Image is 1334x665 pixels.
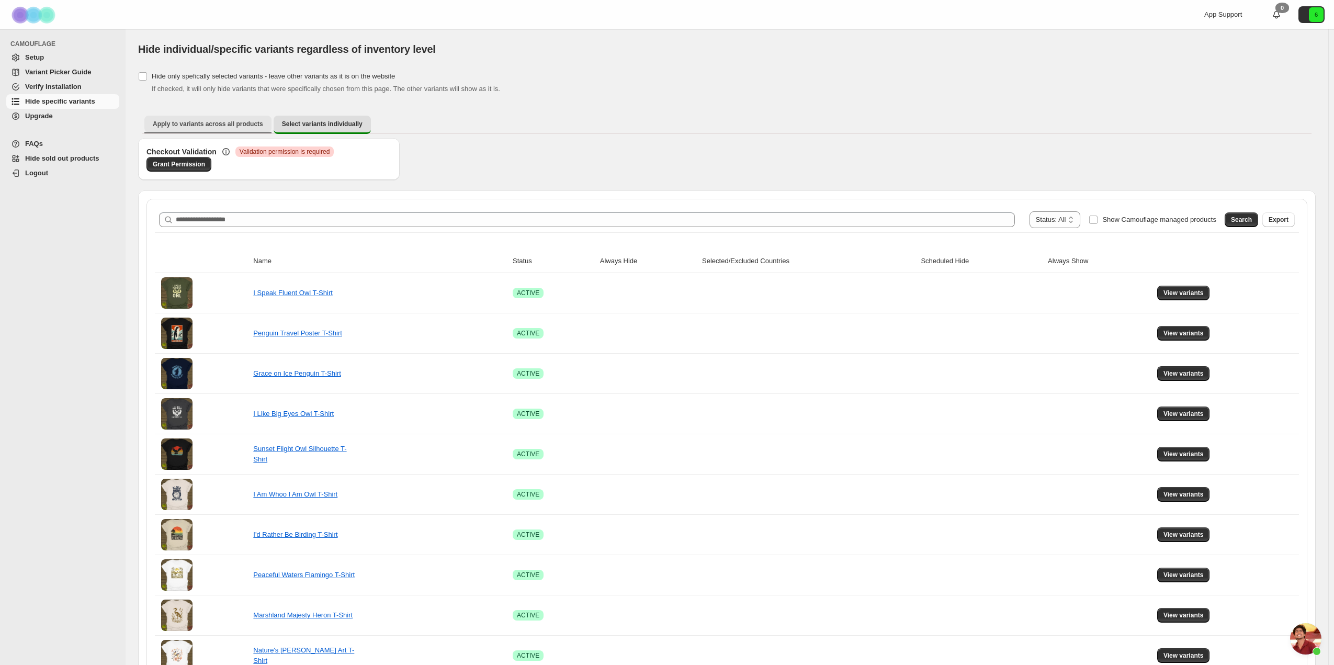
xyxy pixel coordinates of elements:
[510,250,597,273] th: Status
[138,43,436,55] span: Hide individual/specific variants regardless of inventory level
[1225,212,1258,227] button: Search
[1157,487,1210,502] button: View variants
[1157,366,1210,381] button: View variants
[517,531,539,539] span: ACTIVE
[1163,651,1204,660] span: View variants
[1045,250,1154,273] th: Always Show
[253,329,342,337] a: Penguin Travel Poster T-Shirt
[161,398,193,430] img: I Like Big Eyes Owl T-Shirt
[253,531,337,538] a: I'd Rather Be Birding T-Shirt
[144,116,272,132] button: Apply to variants across all products
[25,169,48,177] span: Logout
[1157,527,1210,542] button: View variants
[1315,12,1318,18] text: 6
[253,490,337,498] a: I Am Whoo I Am Owl T-Shirt
[517,651,539,660] span: ACTIVE
[25,83,82,91] span: Verify Installation
[25,154,99,162] span: Hide sold out products
[282,120,363,128] span: Select variants individually
[1163,329,1204,337] span: View variants
[161,277,193,309] img: I Speak Fluent Owl T-Shirt
[161,600,193,631] img: Marshland Majesty Heron T-Shirt
[8,1,61,29] img: Camouflage
[1298,6,1325,23] button: Avatar with initials 6
[1204,10,1242,18] span: App Support
[918,250,1045,273] th: Scheduled Hide
[597,250,699,273] th: Always Hide
[6,80,119,94] a: Verify Installation
[6,151,119,166] a: Hide sold out products
[1157,648,1210,663] button: View variants
[1163,450,1204,458] span: View variants
[25,97,95,105] span: Hide specific variants
[1163,289,1204,297] span: View variants
[1271,9,1282,20] a: 0
[517,289,539,297] span: ACTIVE
[1309,7,1324,22] span: Avatar with initials 6
[146,146,217,157] h3: Checkout Validation
[152,72,395,80] span: Hide only spefically selected variants - leave other variants as it is on the website
[253,369,341,377] a: Grace on Ice Penguin T-Shirt
[161,479,193,510] img: I Am Whoo I Am Owl T-Shirt
[1157,407,1210,421] button: View variants
[10,40,120,48] span: CAMOUFLAGE
[517,369,539,378] span: ACTIVE
[6,94,119,109] a: Hide specific variants
[161,519,193,550] img: I'd Rather Be Birding T-Shirt
[6,137,119,151] a: FAQs
[240,148,330,156] span: Validation permission is required
[1163,571,1204,579] span: View variants
[253,611,353,619] a: Marshland Majesty Heron T-Shirt
[25,68,91,76] span: Variant Picker Guide
[152,85,500,93] span: If checked, it will only hide variants that were specifically chosen from this page. The other va...
[253,410,334,418] a: I Like Big Eyes Owl T-Shirt
[1163,369,1204,378] span: View variants
[1269,216,1288,224] span: Export
[274,116,371,134] button: Select variants individually
[250,250,510,273] th: Name
[25,53,44,61] span: Setup
[6,109,119,123] a: Upgrade
[161,358,193,389] img: Grace on Ice Penguin T-Shirt
[25,112,53,120] span: Upgrade
[517,450,539,458] span: ACTIVE
[1157,447,1210,461] button: View variants
[1157,326,1210,341] button: View variants
[25,140,43,148] span: FAQs
[6,65,119,80] a: Variant Picker Guide
[1231,216,1252,224] span: Search
[153,120,263,128] span: Apply to variants across all products
[161,559,193,591] img: Peaceful Waters Flamingo T-Shirt
[517,410,539,418] span: ACTIVE
[1157,608,1210,623] button: View variants
[1275,3,1289,13] div: 0
[253,571,355,579] a: Peaceful Waters Flamingo T-Shirt
[1163,490,1204,499] span: View variants
[517,571,539,579] span: ACTIVE
[253,289,333,297] a: I Speak Fluent Owl T-Shirt
[146,157,211,172] a: Grant Permission
[517,490,539,499] span: ACTIVE
[517,611,539,619] span: ACTIVE
[517,329,539,337] span: ACTIVE
[1157,568,1210,582] button: View variants
[161,438,193,470] img: Sunset Flight Owl Silhouette T-Shirt
[153,160,205,168] span: Grant Permission
[6,166,119,181] a: Logout
[161,318,193,349] img: Penguin Travel Poster T-Shirt
[1290,623,1321,655] div: Open chat
[253,445,346,463] a: Sunset Flight Owl Silhouette T-Shirt
[253,646,354,664] a: Nature's [PERSON_NAME] Art T-Shirt
[1102,216,1216,223] span: Show Camouflage managed products
[699,250,918,273] th: Selected/Excluded Countries
[1262,212,1295,227] button: Export
[1157,286,1210,300] button: View variants
[6,50,119,65] a: Setup
[1163,611,1204,619] span: View variants
[1163,531,1204,539] span: View variants
[1163,410,1204,418] span: View variants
